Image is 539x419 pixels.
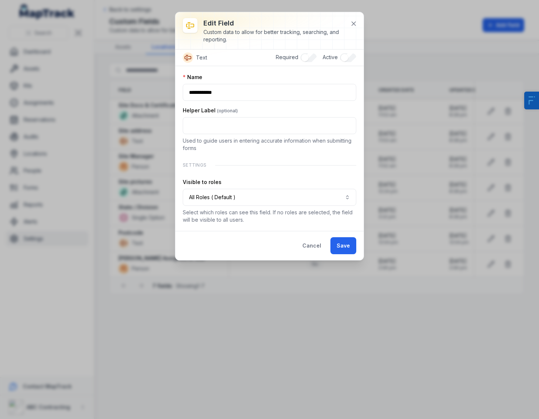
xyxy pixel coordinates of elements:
[323,54,338,60] span: Active
[183,158,356,173] div: Settings
[183,137,356,152] p: Used to guide users in entering accurate information when submitting forms
[183,189,356,206] button: All Roles ( Default )
[203,28,344,43] div: Custom data to allow for better tracking, searching, and reporting.
[203,18,344,28] h3: Edit field
[183,74,202,81] label: Name
[330,237,356,254] button: Save
[276,54,298,60] span: Required
[183,107,238,114] label: Helper Label
[183,209,356,224] p: Select which roles can see this field. If no roles are selected, the field will be visible to all...
[183,117,356,134] input: :rj:-form-item-label
[296,237,327,254] button: Cancel
[183,178,222,186] label: Visible to roles
[196,54,207,61] span: Text
[183,84,356,101] input: :ri:-form-item-label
